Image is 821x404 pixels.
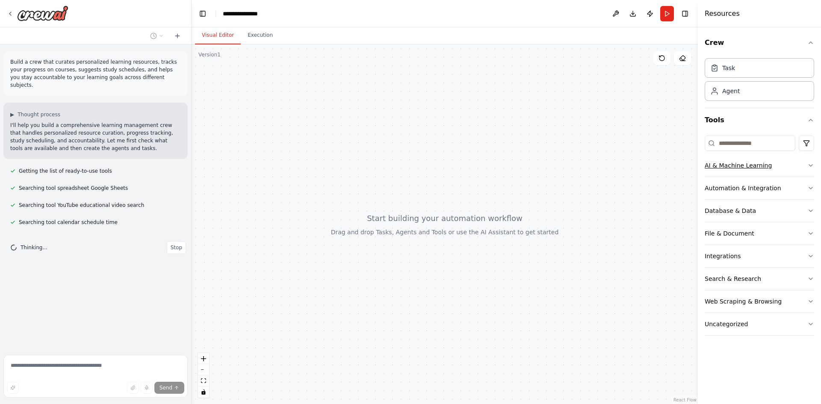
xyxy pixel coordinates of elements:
button: Crew [705,31,814,55]
span: Searching tool YouTube educational video search [19,202,144,209]
button: zoom in [198,353,209,364]
button: zoom out [198,364,209,375]
button: Uncategorized [705,313,814,335]
button: Click to speak your automation idea [141,382,153,394]
button: Improve this prompt [7,382,19,394]
div: Task [722,64,735,72]
button: Hide left sidebar [197,8,209,20]
a: React Flow attribution [673,398,697,402]
span: Searching tool calendar schedule time [19,219,118,226]
div: Uncategorized [705,320,748,328]
span: Stop [171,244,182,251]
span: Send [159,384,172,391]
button: fit view [198,375,209,386]
p: Build a crew that curates personalized learning resources, tracks your progress on courses, sugge... [10,58,181,89]
div: Integrations [705,252,741,260]
button: AI & Machine Learning [705,154,814,177]
button: Stop [167,241,186,254]
div: Database & Data [705,206,756,215]
button: File & Document [705,222,814,245]
button: toggle interactivity [198,386,209,398]
button: Integrations [705,245,814,267]
img: Logo [17,6,68,21]
button: Tools [705,108,814,132]
button: Start a new chat [171,31,184,41]
button: Hide right sidebar [679,8,691,20]
button: Execution [241,27,280,44]
span: ▶ [10,111,14,118]
h4: Resources [705,9,740,19]
div: File & Document [705,229,754,238]
div: Automation & Integration [705,184,781,192]
div: Search & Research [705,274,761,283]
nav: breadcrumb [223,9,266,18]
span: Getting the list of ready-to-use tools [19,168,112,174]
button: ▶Thought process [10,111,60,118]
div: Version 1 [198,51,221,58]
button: Search & Research [705,268,814,290]
button: Send [154,382,184,394]
p: I'll help you build a comprehensive learning management crew that handles personalized resource c... [10,121,181,152]
div: AI & Machine Learning [705,161,772,170]
div: Web Scraping & Browsing [705,297,782,306]
div: Agent [722,87,740,95]
span: Searching tool spreadsheet Google Sheets [19,185,128,192]
div: Crew [705,55,814,108]
span: Thought process [18,111,60,118]
div: Tools [705,132,814,342]
button: Database & Data [705,200,814,222]
div: React Flow controls [198,353,209,398]
button: Automation & Integration [705,177,814,199]
button: Visual Editor [195,27,241,44]
button: Upload files [127,382,139,394]
button: Web Scraping & Browsing [705,290,814,313]
button: Switch to previous chat [147,31,167,41]
span: Thinking... [21,244,47,251]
